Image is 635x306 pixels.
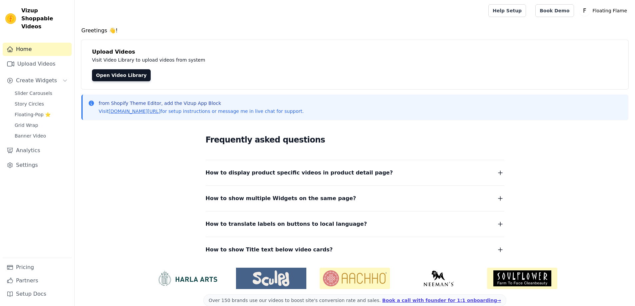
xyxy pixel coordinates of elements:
a: Upload Videos [3,57,72,71]
span: Story Circles [15,101,44,107]
img: Aachho [320,268,390,289]
span: How to show Title text below video cards? [206,245,333,254]
button: How to translate labels on buttons to local language? [206,219,504,229]
a: Help Setup [488,4,526,17]
img: Soulflower [487,268,557,289]
h2: Frequently asked questions [206,133,504,147]
span: Grid Wrap [15,122,38,129]
span: Slider Carousels [15,90,52,97]
a: Floating-Pop ⭐ [11,110,72,119]
span: How to translate labels on buttons to local language? [206,219,367,229]
a: Slider Carousels [11,89,72,98]
a: [DOMAIN_NAME][URL] [109,109,161,114]
a: Pricing [3,261,72,274]
p: Visit for setup instructions or message me in live chat for support. [99,108,304,115]
text: F [583,7,586,14]
a: Analytics [3,144,72,157]
p: Visit Video Library to upload videos from system [92,56,391,64]
button: Create Widgets [3,74,72,87]
img: HarlaArts [152,270,223,286]
span: Floating-Pop ⭐ [15,111,51,118]
button: How to show multiple Widgets on the same page? [206,194,504,203]
a: Partners [3,274,72,287]
a: Story Circles [11,99,72,109]
span: Vizup Shoppable Videos [21,7,69,31]
img: Vizup [5,13,16,24]
a: Open Video Library [92,69,151,81]
span: How to show multiple Widgets on the same page? [206,194,356,203]
button: How to display product specific videos in product detail page? [206,168,504,177]
img: Neeman's [403,270,474,286]
span: How to display product specific videos in product detail page? [206,168,393,177]
a: Book Demo [535,4,574,17]
a: Home [3,43,72,56]
h4: Upload Videos [92,48,618,56]
a: Grid Wrap [11,121,72,130]
span: Create Widgets [16,77,57,85]
p: from Shopify Theme Editor, add the Vizup App Block [99,100,304,107]
a: Settings [3,158,72,172]
a: Banner Video [11,131,72,141]
span: Banner Video [15,133,46,139]
h4: Greetings 👋! [81,27,628,35]
button: F Floating Flame [579,5,630,17]
button: How to show Title text below video cards? [206,245,504,254]
img: Sculpd US [236,270,306,286]
a: Setup Docs [3,287,72,301]
p: Floating Flame [590,5,630,17]
a: Book a call with founder for 1:1 onboarding [382,298,501,303]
